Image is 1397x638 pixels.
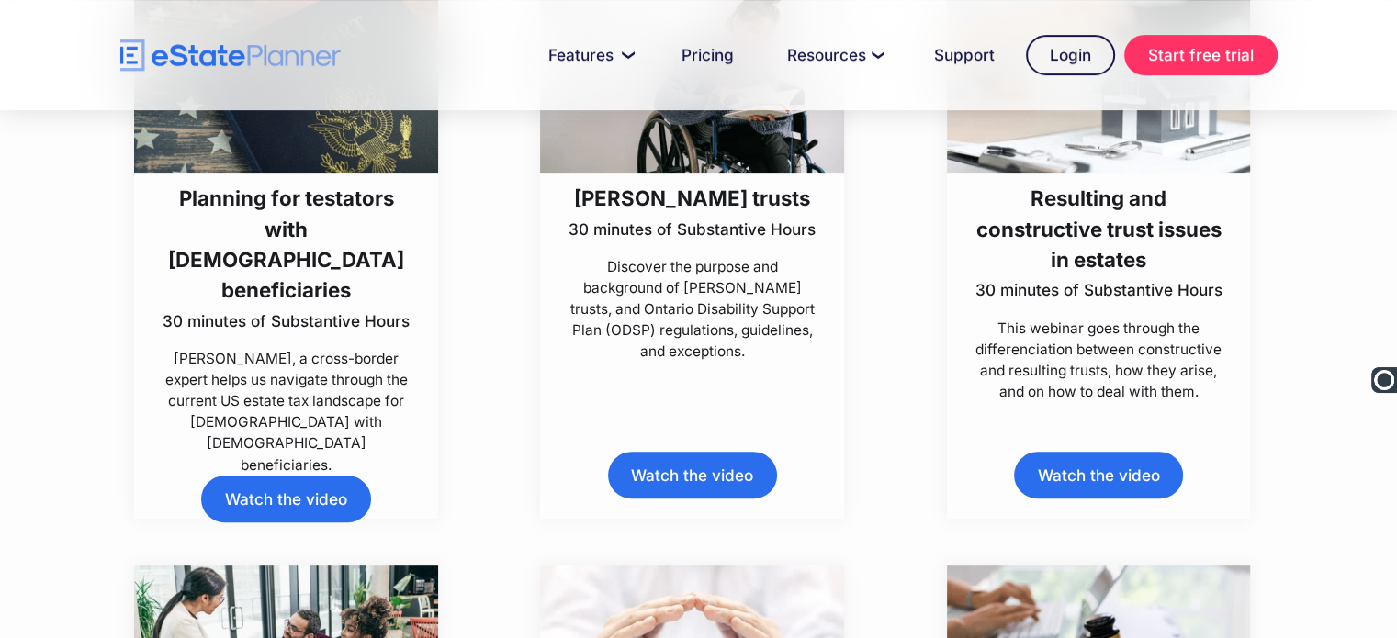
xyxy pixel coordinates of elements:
[659,37,756,73] a: Pricing
[972,279,1225,301] p: 30 minutes of Substantive Hours
[201,476,370,522] a: Watch the video
[566,256,819,363] p: Discover the purpose and background of [PERSON_NAME] trusts, and Ontario Disability Support Plan ...
[1014,452,1183,498] a: Watch the video
[160,310,413,332] p: 30 minutes of Substantive Hours
[1124,35,1278,75] a: Start free trial
[765,37,903,73] a: Resources
[569,183,816,213] h3: [PERSON_NAME] trusts
[526,37,650,73] a: Features
[569,218,816,241] p: 30 minutes of Substantive Hours
[972,318,1225,403] p: This webinar goes through the differenciation between constructive and resulting trusts, how they...
[912,37,1017,73] a: Support
[608,452,777,498] a: Watch the video
[120,39,341,72] a: home
[160,348,413,476] p: [PERSON_NAME], a cross-border expert helps us navigate through the current US estate tax landscap...
[1026,35,1115,75] a: Login
[1371,367,1397,393] img: Ooma Logo
[160,183,413,306] h3: Planning for testators with [DEMOGRAPHIC_DATA] beneficiaries
[972,183,1225,274] h3: Resulting and constructive trust issues in estates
